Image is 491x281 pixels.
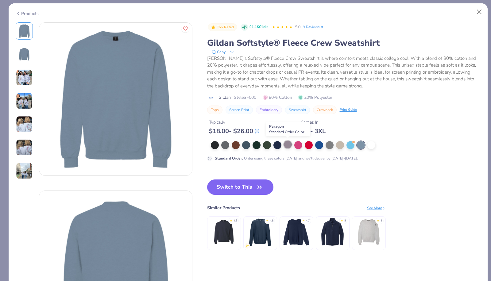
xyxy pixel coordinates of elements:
button: Like [181,25,189,33]
div: Print Guide [340,107,357,113]
img: Russell Athletic Unisex Dri-Power® Crewneck Sweatshirt [354,217,383,247]
button: Badge Button [208,23,237,31]
img: Lane Seven Premium Crewneck Sweatshirt [282,217,311,247]
div: Gildan Softstyle® Fleece Crew Sweatshirt [207,37,481,49]
div: $ 18.00 - $ 26.00 [209,127,259,135]
div: ★ [377,219,379,221]
div: ★ [302,219,305,221]
img: newest.gif [245,244,249,248]
button: Switch to This [207,179,274,195]
img: Front [17,24,32,38]
div: 4.7 [306,219,310,223]
div: ★ [230,219,232,221]
div: 4.3 [234,219,237,223]
span: 5.0 [295,25,300,29]
span: 20% Polyester [298,94,332,101]
button: Embroidery [256,106,282,114]
div: ★ [341,219,343,221]
img: brand logo [207,95,215,100]
div: ★ [266,219,269,221]
img: Eddie Bauer 1/2-Zip Microfleece Jacket [318,217,347,247]
span: 80% Cotton [263,94,292,101]
img: Jerzees Adult Super Sweats® Nublend® Fleece Crew [209,217,238,247]
div: Paragon [266,122,310,136]
div: 5 [344,219,346,223]
button: Sweatshirt [285,106,310,114]
div: 5 [381,219,382,223]
div: See More [367,205,386,211]
span: 91.1K Clicks [249,25,268,30]
div: 5.0 Stars [272,22,293,32]
img: User generated content [16,69,33,86]
img: User generated content [16,139,33,156]
div: XS - 3XL [301,127,326,135]
button: Screen Print [226,106,253,114]
div: Order using these colors [DATE] and we'll deliver by [DATE]-[DATE]. [215,156,358,161]
button: Tops [207,106,222,114]
button: copy to clipboard [210,49,235,55]
strong: Standard Order : [215,156,243,161]
img: User generated content [16,116,33,133]
button: Close [474,6,485,18]
span: Gildan [218,94,231,101]
span: Standard Order Color [269,129,304,134]
img: User generated content [16,163,33,179]
img: User generated content [16,93,33,109]
div: 4.8 [270,219,273,223]
div: [PERSON_NAME]'s Softstyle® Fleece Crew Sweatshirt is where comfort meets classic college cool. Wi... [207,55,481,90]
div: Comes In [301,119,326,125]
a: 9 Reviews [303,24,324,30]
div: Products [16,10,39,17]
button: Crewneck [313,106,337,114]
img: Front [39,23,192,175]
img: Just Hoods By Awdis Adult 80/20 Midweight College Crewneck Sweatshirt [245,217,275,247]
img: Back [17,47,32,62]
span: Style SF000 [234,94,256,101]
span: Top Rated [217,25,234,29]
div: Typically [209,119,259,125]
img: Top Rated sort [211,25,216,30]
div: Similar Products [207,205,240,211]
